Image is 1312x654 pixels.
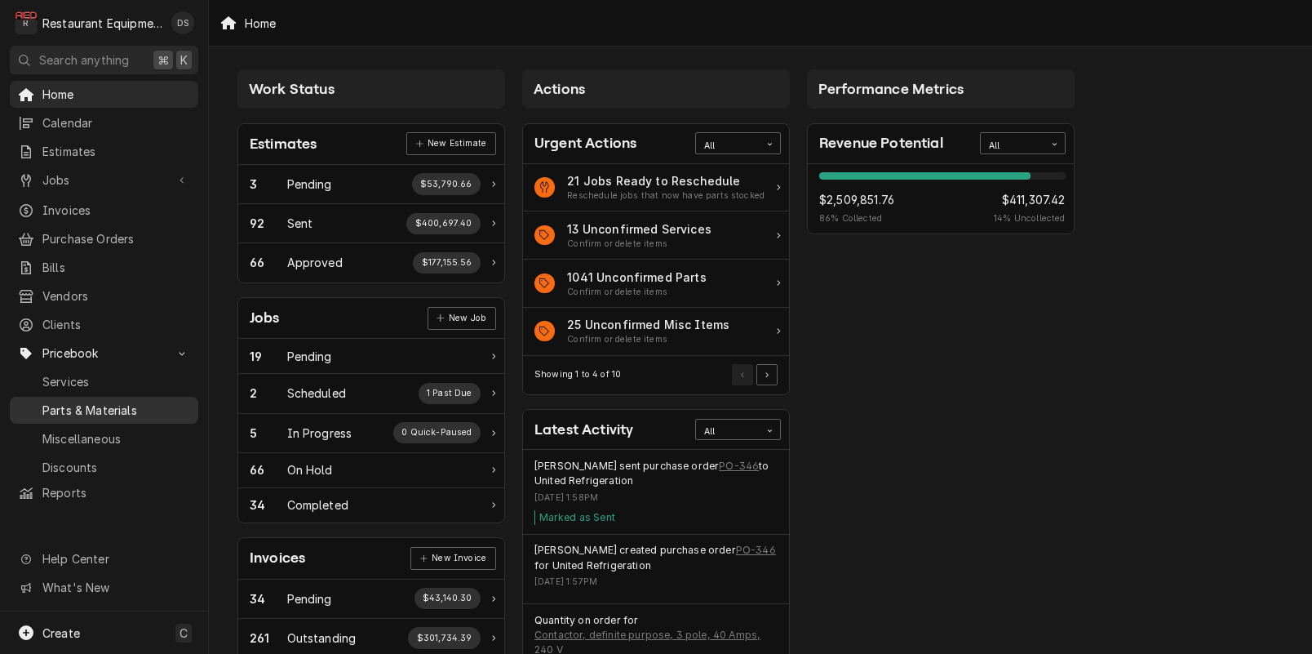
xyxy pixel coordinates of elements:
[238,243,504,282] div: Work Status
[238,488,504,523] a: Work Status
[10,81,198,108] a: Home
[15,11,38,34] div: Restaurant Equipment Diagnostics's Avatar
[412,173,481,194] div: Work Status Supplemental Data
[42,316,190,333] span: Clients
[534,510,778,525] div: Event Message
[10,167,198,194] a: Go to Jobs
[10,197,198,224] a: Invoices
[567,269,707,286] div: Action Item Title
[238,453,504,488] a: Work Status
[287,176,332,193] div: Work Status Title
[42,459,190,476] span: Discounts
[10,46,198,74] button: Search anything⌘K
[10,397,198,424] a: Parts & Materials
[287,215,313,232] div: Work Status Title
[250,133,317,155] div: Card Title
[414,588,481,609] div: Work Status Supplemental Data
[42,373,190,390] span: Services
[250,425,287,442] div: Work Status Count
[287,348,332,365] div: Work Status Title
[393,422,481,443] div: Work Status Supplemental Data
[808,164,1074,234] div: Revenue Potential
[10,311,198,338] a: Clients
[732,364,753,385] button: Go to Previous Page
[567,316,729,333] div: Action Item Title
[567,172,765,189] div: Action Item Title
[42,626,80,640] span: Create
[428,307,496,330] div: Card Link Button
[10,574,198,601] a: Go to What's New
[180,51,188,69] span: K
[410,547,495,570] a: New Invoice
[171,11,194,34] div: DS
[42,402,190,419] span: Parts & Materials
[42,15,162,32] div: Restaurant Equipment Diagnostics
[994,212,1065,225] span: 14 % Uncollected
[42,579,188,596] span: What's New
[42,86,190,103] span: Home
[250,254,287,271] div: Work Status Count
[238,339,504,523] div: Card Data
[39,51,129,69] span: Search anything
[808,164,1074,234] div: Card Data
[406,132,495,155] a: New Estimate
[250,176,287,193] div: Work Status Count
[819,191,894,208] span: $2,509,851.76
[42,550,188,567] span: Help Center
[534,81,585,97] span: Actions
[428,307,496,330] a: New Job
[523,211,789,260] a: Action Item
[250,496,287,514] div: Work Status Count
[238,204,504,243] a: Work Status
[287,254,343,271] div: Work Status Title
[250,461,287,478] div: Work Status Count
[238,339,504,374] a: Work Status
[704,140,751,153] div: All
[10,368,198,395] a: Services
[42,430,190,447] span: Miscellaneous
[704,425,751,438] div: All
[15,11,38,34] div: R
[534,459,778,526] div: Event Details
[238,165,504,283] div: Card Data
[42,259,190,276] span: Bills
[237,297,505,523] div: Card: Jobs
[808,124,1074,164] div: Card Header
[238,374,504,413] a: Work Status
[523,356,789,394] div: Card Footer: Pagination
[523,164,789,212] a: Action Item
[406,132,495,155] div: Card Link Button
[238,124,504,165] div: Card Header
[10,109,198,136] a: Calendar
[522,123,790,395] div: Card: Urgent Actions
[567,238,711,251] div: Action Item Suggestion
[408,627,481,648] div: Work Status Supplemental Data
[534,543,778,594] div: Event Details
[238,580,504,619] div: Work Status
[567,220,711,238] div: Action Item Title
[10,138,198,165] a: Estimates
[523,164,789,356] div: Card Data
[522,69,790,109] div: Card Column Header
[42,287,190,305] span: Vendors
[238,414,504,453] a: Work Status
[287,385,346,402] div: Work Status Title
[250,307,280,329] div: Card Title
[250,385,287,402] div: Work Status Count
[10,283,198,309] a: Vendors
[534,132,636,154] div: Card Title
[736,543,776,558] a: PO-346
[287,630,357,647] div: Work Status Title
[523,450,789,535] div: Event
[238,298,504,339] div: Card Header
[567,189,765,202] div: Action Item Suggestion
[238,165,504,204] div: Work Status
[250,547,305,569] div: Card Title
[989,140,1036,153] div: All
